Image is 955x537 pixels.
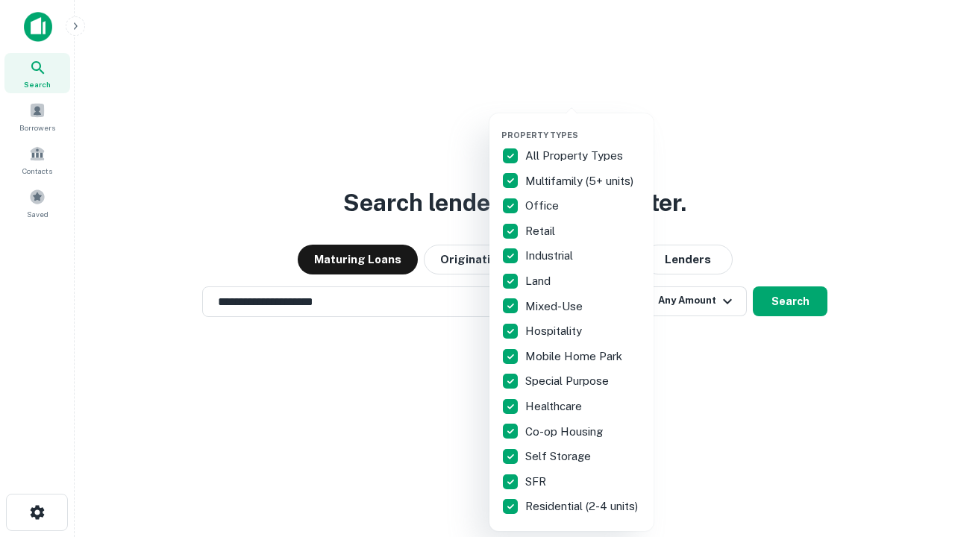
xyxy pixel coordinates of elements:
p: Co-op Housing [525,423,606,441]
p: Healthcare [525,398,585,415]
p: Multifamily (5+ units) [525,172,636,190]
p: Land [525,272,554,290]
p: Industrial [525,247,576,265]
p: Special Purpose [525,372,612,390]
p: Mobile Home Park [525,348,625,365]
p: Residential (2-4 units) [525,497,641,515]
p: Retail [525,222,558,240]
p: All Property Types [525,147,626,165]
p: Mixed-Use [525,298,586,315]
p: Self Storage [525,447,594,465]
span: Property Types [501,131,578,139]
p: Hospitality [525,322,585,340]
iframe: Chat Widget [880,418,955,489]
p: Office [525,197,562,215]
p: SFR [525,473,549,491]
